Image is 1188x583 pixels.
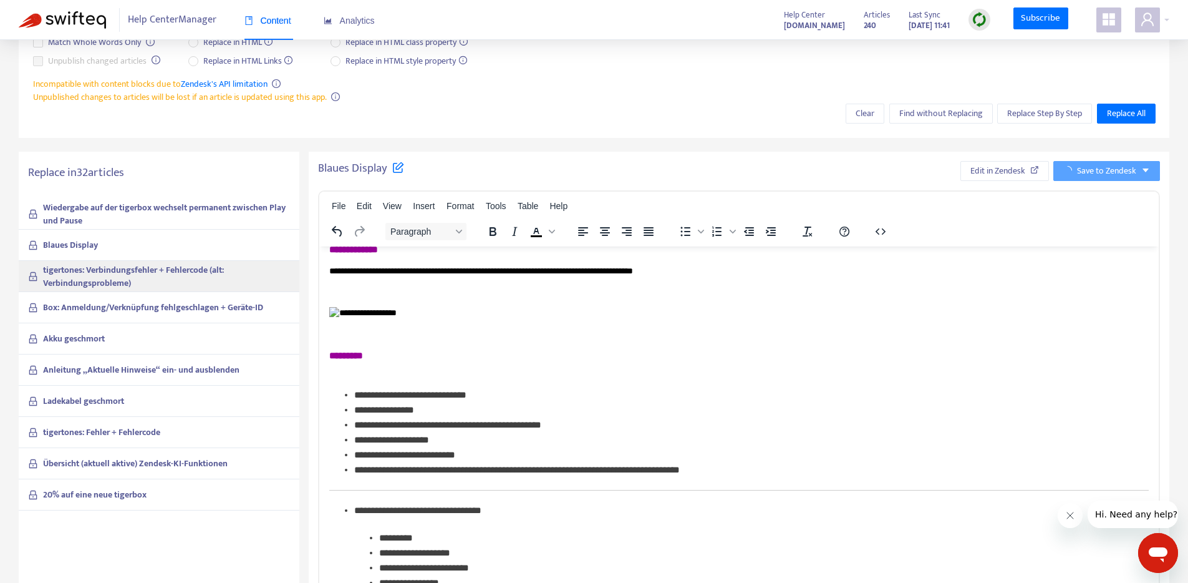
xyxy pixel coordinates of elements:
span: caret-down [1141,166,1150,175]
button: Clear [846,104,884,124]
span: info-circle [272,79,281,88]
strong: Akku geschmort [43,331,105,346]
button: Bold [482,223,503,240]
a: Zendesk's API limitation [181,77,268,91]
div: Bullet list [675,223,706,240]
span: lock [28,428,38,438]
span: appstore [1101,12,1116,27]
span: Match Whole Words Only [43,36,146,49]
span: lock [28,240,38,250]
span: Articles [864,8,890,22]
button: Decrease indent [738,223,760,240]
span: Format [447,201,474,211]
button: Replace Step By Step [997,104,1092,124]
a: Subscribe [1013,7,1068,30]
span: Replace All [1107,107,1146,120]
div: Text color Black [526,223,557,240]
div: Numbered list [707,223,738,240]
span: Paragraph [390,227,452,237]
span: user [1140,12,1155,27]
strong: [DATE] 11:41 [909,19,950,32]
strong: Ladekabel geschmort [43,394,124,408]
span: lock [28,303,38,313]
span: lock [28,365,38,375]
button: Block Paragraph [385,223,466,240]
strong: tigertones: Verbindungsfehler + Fehlercode (alt: Verbindungsprobleme) [43,263,224,290]
button: Save to Zendeskcaret-down [1053,161,1160,181]
button: Help [834,223,855,240]
span: Replace in HTML [198,36,278,49]
span: Unpublish changed articles [43,54,152,68]
span: info-circle [152,56,160,64]
span: book [244,16,253,25]
button: Increase indent [760,223,781,240]
span: Help Center Manager [128,8,216,32]
strong: 240 [864,19,876,32]
span: Edit in Zendesk [970,164,1025,178]
span: Replace in HTML style property [340,54,472,68]
strong: 20% auf eine neue tigerbox [43,487,147,502]
strong: [DOMAIN_NAME] [784,19,845,32]
button: Justify [638,223,659,240]
iframe: Nachricht schließen [1058,503,1083,528]
span: lock [28,209,38,219]
img: Swifteq [19,11,106,29]
button: Undo [327,223,348,240]
strong: Anleitung „Aktuelle Hinweise“ ein- und ausblenden [43,363,239,377]
button: Italic [504,223,525,240]
h5: Blaues Display [318,161,404,177]
strong: Blaues Display [43,238,98,252]
span: Last Sync [909,8,940,22]
span: info-circle [146,37,155,46]
span: lock [28,490,38,500]
span: info-circle [331,92,340,101]
button: Clear formatting [797,223,818,240]
span: Save to Zendesk [1077,164,1136,178]
span: Replace in HTML Links [198,54,298,68]
strong: Wiedergabe auf der tigerbox wechselt permanent zwischen Play und Pause [43,200,286,228]
span: Help [549,201,567,211]
span: lock [28,334,38,344]
span: View [383,201,402,211]
span: Find without Replacing [899,107,983,120]
a: [DOMAIN_NAME] [784,18,845,32]
button: Align right [616,223,637,240]
span: Replace in HTML class property [340,36,473,49]
span: Clear [856,107,874,120]
span: area-chart [324,16,332,25]
h5: Replace in 32 articles [28,166,290,180]
button: Align center [594,223,616,240]
button: Edit in Zendesk [960,161,1049,181]
span: Analytics [324,16,375,26]
button: Replace All [1097,104,1156,124]
span: loading [1063,165,1072,175]
span: Incompatible with content blocks due to [33,77,268,91]
span: Help Center [784,8,825,22]
span: lock [28,272,38,282]
button: Find without Replacing [889,104,993,124]
span: lock [28,396,38,406]
span: Tools [486,201,506,211]
strong: tigertones: Fehler + Fehlercode [43,425,160,439]
strong: Übersicht (aktuell aktive) Zendesk-KI-Funktionen [43,456,228,471]
span: Content [244,16,291,26]
span: Table [518,201,538,211]
iframe: Schaltfläche zum Öffnen des Messaging-Fensters [1138,533,1178,573]
img: sync.dc5367851b00ba804db3.png [972,12,987,27]
span: Unpublished changes to articles will be lost if an article is updated using this app. [33,90,327,104]
strong: Box: Anmeldung/Verknüpfung fehlgeschlagen + Geräte-ID [43,300,263,315]
iframe: Nachricht vom Unternehmen [1088,501,1178,528]
span: Edit [357,201,372,211]
span: Insert [413,201,435,211]
button: Align left [572,223,594,240]
span: File [332,201,346,211]
button: Redo [349,223,370,240]
span: Replace Step By Step [1007,107,1082,120]
span: lock [28,459,38,469]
